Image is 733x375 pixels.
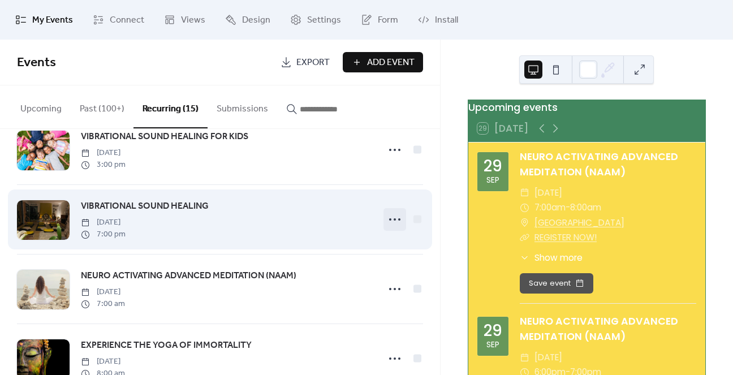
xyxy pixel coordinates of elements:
span: [DATE] [81,286,125,298]
span: Design [242,14,270,27]
div: ​ [520,251,530,264]
span: [DATE] [81,217,126,229]
div: Sep [486,176,499,184]
a: REGISTER NOW! [534,231,597,243]
span: Export [296,56,330,70]
a: Install [409,5,467,35]
div: ​ [520,230,530,245]
a: Connect [84,5,153,35]
span: Connect [110,14,144,27]
a: EXPERIENCE THE YOGA OF IMMORTALITY [81,338,252,353]
span: 7:00am [534,200,566,215]
button: ​Show more [520,251,583,264]
span: My Events [32,14,73,27]
span: Form [378,14,398,27]
a: [GEOGRAPHIC_DATA] [534,215,624,230]
button: Upcoming [11,85,71,127]
div: ​ [520,350,530,365]
a: Settings [282,5,350,35]
button: Recurring (15) [133,85,208,128]
span: EXPERIENCE THE YOGA OF IMMORTALITY [81,339,252,352]
a: Export [272,52,338,72]
div: ​ [520,200,530,215]
a: NEURO ACTIVATING ADVANCED MEDITATION (NAAM) [520,150,678,178]
div: 29 [484,323,502,339]
a: Form [352,5,407,35]
div: ​ [520,215,530,230]
span: Add Event [367,56,415,70]
span: 8:00am [570,200,601,215]
span: Settings [307,14,341,27]
span: Install [435,14,458,27]
span: 3:00 pm [81,159,126,171]
span: 7:00 pm [81,229,126,240]
a: My Events [7,5,81,35]
span: - [566,200,570,215]
button: Past (100+) [71,85,133,127]
span: Events [17,50,56,75]
span: 7:00 am [81,298,125,310]
a: NEURO ACTIVATING ADVANCED MEDITATION (NAAM) [81,269,296,283]
a: VIBRATIONAL SOUND HEALING FOR KIDS [81,130,248,144]
span: VIBRATIONAL SOUND HEALING [81,200,209,213]
span: [DATE] [534,186,562,200]
a: Views [156,5,214,35]
span: [DATE] [81,356,125,368]
button: Save event [520,273,593,294]
a: VIBRATIONAL SOUND HEALING [81,199,209,214]
div: Upcoming events [468,100,705,115]
div: 29 [484,158,502,174]
span: Views [181,14,205,27]
a: NEURO ACTIVATING ADVANCED MEDITATION (NAAM) [520,314,678,343]
span: [DATE] [81,147,126,159]
a: Design [217,5,279,35]
button: Add Event [343,52,423,72]
span: [DATE] [534,350,562,365]
button: Submissions [208,85,277,127]
span: NEURO ACTIVATING ADVANCED MEDITATION (NAAM) [81,269,296,283]
span: Show more [534,251,583,264]
div: Sep [486,341,499,349]
div: ​ [520,186,530,200]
